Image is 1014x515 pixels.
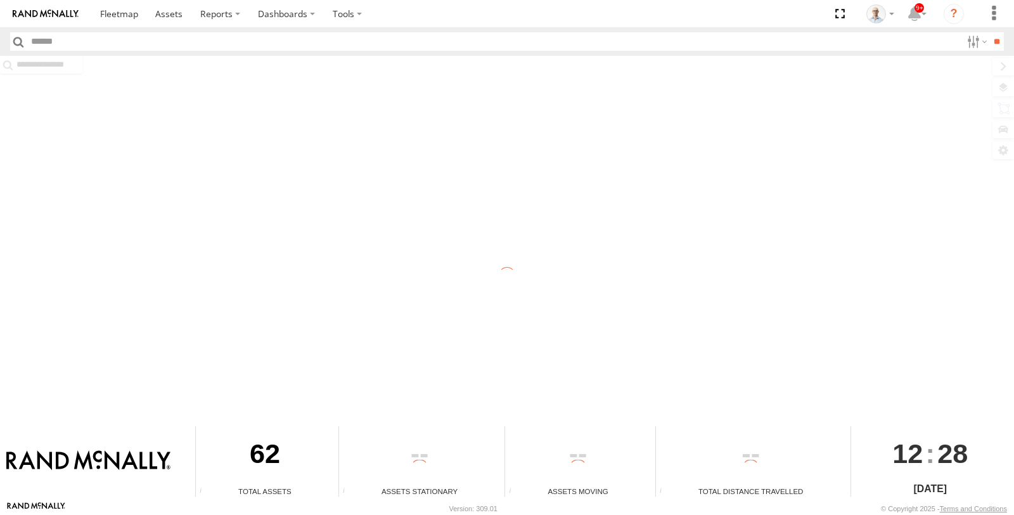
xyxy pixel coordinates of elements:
img: Rand McNally [6,450,170,472]
div: Total Assets [196,486,334,497]
div: Total distance travelled by all assets within specified date range and applied filters [656,487,675,497]
img: rand-logo.svg [13,10,79,18]
div: Total number of assets current stationary. [339,487,358,497]
div: Kurt Byers [862,4,899,23]
a: Terms and Conditions [940,505,1007,512]
div: © Copyright 2025 - [881,505,1007,512]
span: 12 [892,426,923,481]
div: Total number of assets current in transit. [505,487,524,497]
a: Visit our Website [7,502,65,515]
span: 28 [937,426,968,481]
div: Assets Stationary [339,486,500,497]
div: Total number of Enabled Assets [196,487,215,497]
div: Assets Moving [505,486,650,497]
div: [DATE] [851,481,1010,497]
i: ? [944,4,964,24]
div: : [851,426,1010,481]
div: Version: 309.01 [449,505,497,512]
div: 62 [196,426,334,486]
div: Total Distance Travelled [656,486,846,497]
label: Search Filter Options [962,32,989,51]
